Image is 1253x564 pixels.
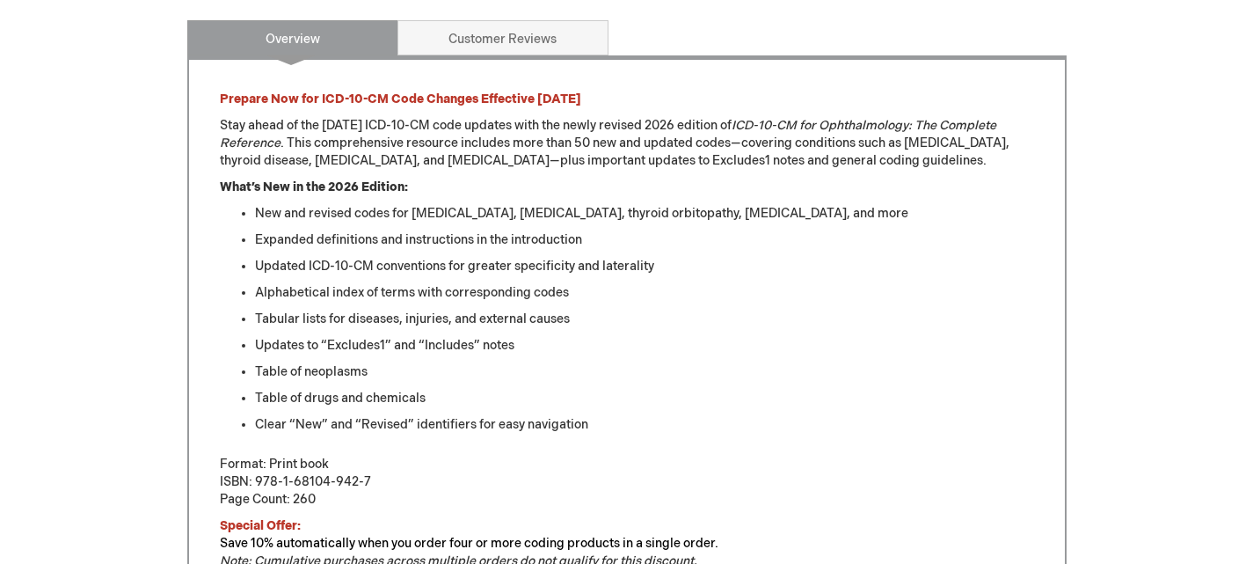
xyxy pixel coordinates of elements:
li: Updates to “Excludes1” and “Includes” notes [255,337,1034,355]
a: Customer Reviews [397,20,608,55]
li: Alphabetical index of terms with corresponding codes [255,284,1034,302]
p: Format: Print book ISBN: 978-1-68104-942-7 Page Count: 260 [220,456,1034,509]
li: Updated ICD-10-CM conventions for greater specificity and laterality [255,258,1034,275]
strong: What’s New in the 2026 Edition: [220,179,408,194]
p: Stay ahead of the [DATE] ICD-10-CM code updates with the newly revised 2026 edition of . This com... [220,117,1034,170]
li: Table of drugs and chemicals [255,390,1034,407]
li: Tabular lists for diseases, injuries, and external causes [255,311,1034,328]
span: Special Offer: [220,518,301,533]
li: Table of neoplasms [255,363,1034,381]
li: Clear “New” and “Revised” identifiers for easy navigation [255,416,1034,434]
em: ICD-10-CM for Ophthalmology: The Complete Reference [220,118,996,150]
a: Overview [187,20,398,55]
strong: Prepare Now for ICD-10-CM Code Changes Effective [DATE] [220,92,581,106]
li: New and revised codes for [MEDICAL_DATA], [MEDICAL_DATA], thyroid orbitopathy, [MEDICAL_DATA], an... [255,205,1034,223]
li: Expanded definitions and instructions in the introduction [255,231,1034,249]
span: Save 10% automatically when you order four or more coding products in a single order. [220,536,718,551]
